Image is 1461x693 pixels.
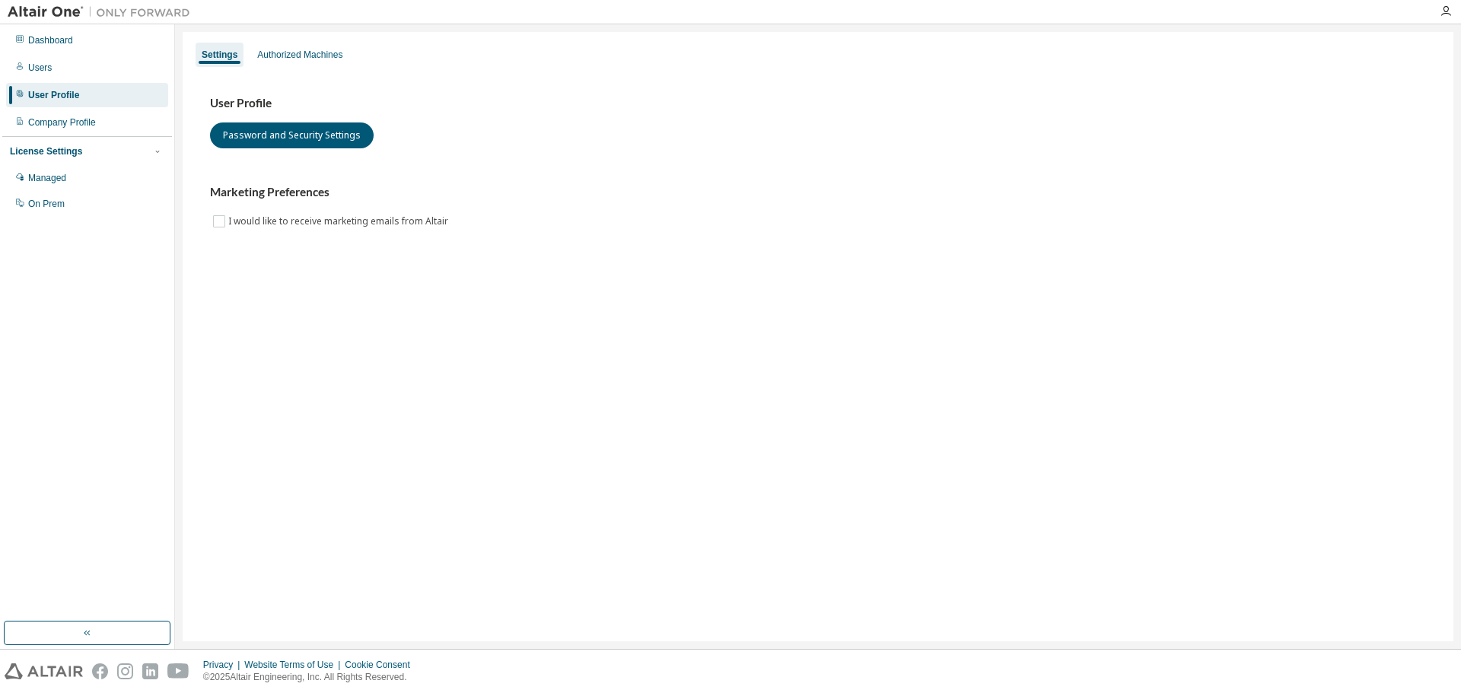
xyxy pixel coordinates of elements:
img: Altair One [8,5,198,20]
div: Company Profile [28,116,96,129]
div: Privacy [203,659,244,671]
div: Users [28,62,52,74]
img: youtube.svg [167,663,189,679]
div: Dashboard [28,34,73,46]
div: Website Terms of Use [244,659,345,671]
div: Settings [202,49,237,61]
div: User Profile [28,89,79,101]
img: linkedin.svg [142,663,158,679]
p: © 2025 Altair Engineering, Inc. All Rights Reserved. [203,671,419,684]
h3: Marketing Preferences [210,185,1426,200]
img: instagram.svg [117,663,133,679]
div: Cookie Consent [345,659,419,671]
div: Authorized Machines [257,49,342,61]
img: facebook.svg [92,663,108,679]
h3: User Profile [210,96,1426,111]
img: altair_logo.svg [5,663,83,679]
button: Password and Security Settings [210,122,374,148]
div: Managed [28,172,66,184]
div: On Prem [28,198,65,210]
div: License Settings [10,145,82,157]
label: I would like to receive marketing emails from Altair [228,212,451,230]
